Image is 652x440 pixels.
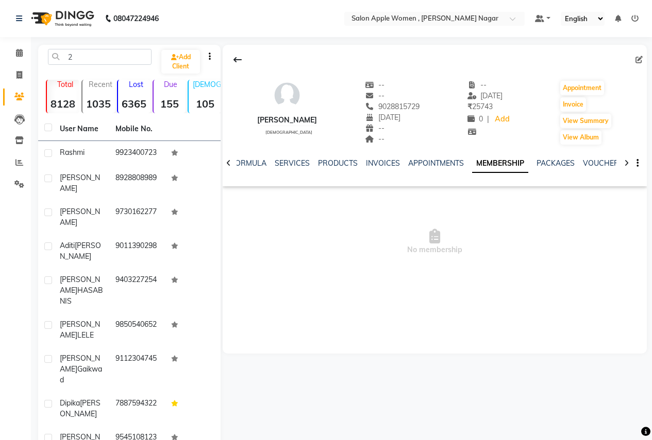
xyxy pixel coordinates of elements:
span: [PERSON_NAME] [60,398,101,418]
span: [PERSON_NAME] [60,207,100,227]
strong: 155 [154,97,186,110]
p: [DEMOGRAPHIC_DATA] [193,80,221,89]
button: View Album [560,130,601,145]
span: No membership [223,190,647,293]
strong: 105 [189,97,221,110]
span: [PERSON_NAME] [60,275,100,295]
a: Add [493,112,511,127]
p: Recent [87,80,115,89]
td: 9112304745 [109,347,165,392]
span: [DATE] [467,91,503,100]
td: 7887594322 [109,392,165,426]
span: [PERSON_NAME] [60,354,100,374]
span: 9028815729 [365,102,420,111]
span: LELE [77,330,94,340]
span: [PERSON_NAME] [60,173,100,193]
a: PRODUCTS [318,159,358,168]
span: rashmi [60,148,85,157]
b: 08047224946 [113,4,159,33]
span: 0 [467,114,483,124]
span: -- [365,124,384,133]
span: dipika [60,398,80,408]
span: -- [467,80,487,90]
img: logo [26,4,97,33]
div: [PERSON_NAME] [257,115,317,126]
span: gaikwad [60,364,102,384]
a: MEMBERSHIP [472,154,528,173]
button: Appointment [560,81,604,95]
span: [PERSON_NAME] [60,320,100,340]
a: PACKAGES [537,159,575,168]
th: User Name [54,117,109,141]
th: Mobile No. [109,117,165,141]
strong: 8128 [47,97,79,110]
div: Back to Client [227,50,248,69]
span: [PERSON_NAME] [60,241,101,261]
button: View Summary [560,114,611,128]
a: FORMULA [231,159,266,168]
p: Total [51,80,79,89]
strong: 1035 [82,97,115,110]
span: [DEMOGRAPHIC_DATA] [265,130,312,135]
span: -- [365,80,384,90]
a: INVOICES [366,159,400,168]
span: | [487,114,489,125]
a: APPOINTMENTS [408,159,464,168]
input: Search by Name/Mobile/Email/Code [48,49,152,65]
td: 9730162277 [109,200,165,234]
span: [DATE] [365,113,400,122]
span: HASABNIS [60,286,103,306]
td: 9923400723 [109,141,165,166]
span: ₹ [467,102,472,111]
strong: 6365 [118,97,151,110]
td: 9011390298 [109,234,165,268]
span: -- [365,134,384,144]
p: Lost [122,80,151,89]
td: 9403227254 [109,268,165,313]
span: -- [365,91,384,100]
a: VOUCHERS [583,159,624,168]
a: SERVICES [275,159,310,168]
p: Due [156,80,186,89]
button: Invoice [560,97,586,112]
a: Add Client [161,50,200,74]
td: 8928808989 [109,166,165,200]
span: 25743 [467,102,493,111]
span: aditi [60,241,75,250]
img: avatar [272,80,303,111]
td: 9850540652 [109,313,165,347]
